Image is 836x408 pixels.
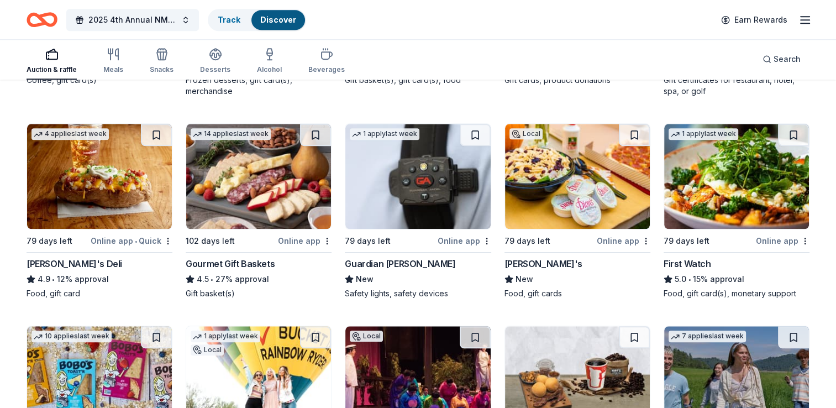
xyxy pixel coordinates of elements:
[664,234,709,248] div: 79 days left
[135,237,137,245] span: •
[509,128,543,139] div: Local
[350,331,383,342] div: Local
[345,124,490,229] img: Image for Guardian Angel Device
[150,43,173,80] button: Snacks
[345,75,491,86] div: Gift basket(s), gift card(s), food
[350,128,419,140] div: 1 apply last week
[218,15,240,24] a: Track
[345,123,491,299] a: Image for Guardian Angel Device1 applylast week79 days leftOnline appGuardian [PERSON_NAME]NewSaf...
[516,273,533,286] span: New
[504,75,650,86] div: Gift cards, product donations
[27,257,122,270] div: [PERSON_NAME]'s Deli
[260,15,296,24] a: Discover
[27,124,172,229] img: Image for Jason's Deli
[186,124,331,229] img: Image for Gourmet Gift Baskets
[186,123,332,299] a: Image for Gourmet Gift Baskets14 applieslast week102 days leftOnline appGourmet Gift Baskets4.5•2...
[257,43,282,80] button: Alcohol
[664,273,809,286] div: 15% approval
[52,275,55,284] span: •
[27,123,172,299] a: Image for Jason's Deli4 applieslast week79 days leftOnline app•Quick[PERSON_NAME]'s Deli4.9•12% a...
[197,273,209,286] span: 4.5
[211,275,214,284] span: •
[27,288,172,299] div: Food, gift card
[91,234,172,248] div: Online app Quick
[27,75,172,86] div: Coffee, gift card(s)
[664,123,809,299] a: Image for First Watch1 applylast week79 days leftOnline appFirst Watch5.0•15% approvalFood, gift ...
[186,257,275,270] div: Gourmet Gift Baskets
[345,234,391,248] div: 79 days left
[27,43,77,80] button: Auction & raffle
[103,65,123,74] div: Meals
[186,273,332,286] div: 27% approval
[208,9,306,31] button: TrackDiscover
[754,48,809,70] button: Search
[774,53,801,66] span: Search
[714,10,794,30] a: Earn Rewards
[345,288,491,299] div: Safety lights, safety devices
[150,65,173,74] div: Snacks
[88,13,177,27] span: 2025 4th Annual NMAEYC Snowball Gala
[27,65,77,74] div: Auction & raffle
[664,288,809,299] div: Food, gift card(s), monetary support
[756,234,809,248] div: Online app
[31,331,112,342] div: 10 applies last week
[278,234,332,248] div: Online app
[356,273,374,286] span: New
[257,65,282,74] div: Alcohol
[186,288,332,299] div: Gift basket(s)
[191,344,224,355] div: Local
[438,234,491,248] div: Online app
[664,124,809,229] img: Image for First Watch
[103,43,123,80] button: Meals
[186,234,235,248] div: 102 days left
[664,257,711,270] div: First Watch
[504,257,582,270] div: [PERSON_NAME]'s
[504,123,650,299] a: Image for Dion'sLocal79 days leftOnline app[PERSON_NAME]'sNewFood, gift cards
[66,9,199,31] button: 2025 4th Annual NMAEYC Snowball Gala
[31,128,109,140] div: 4 applies last week
[200,65,230,74] div: Desserts
[186,75,332,97] div: Frozen desserts, gift card(s), merchandise
[38,273,50,286] span: 4.9
[504,234,550,248] div: 79 days left
[27,234,72,248] div: 79 days left
[675,273,686,286] span: 5.0
[191,128,271,140] div: 14 applies last week
[200,43,230,80] button: Desserts
[504,288,650,299] div: Food, gift cards
[308,65,345,74] div: Beverages
[345,257,455,270] div: Guardian [PERSON_NAME]
[669,128,738,140] div: 1 apply last week
[308,43,345,80] button: Beverages
[505,124,650,229] img: Image for Dion's
[664,75,809,97] div: Gift certificates for restaurant, hotel, spa, or golf
[27,7,57,33] a: Home
[688,275,691,284] span: •
[27,273,172,286] div: 12% approval
[191,331,260,342] div: 1 apply last week
[669,331,746,342] div: 7 applies last week
[597,234,650,248] div: Online app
